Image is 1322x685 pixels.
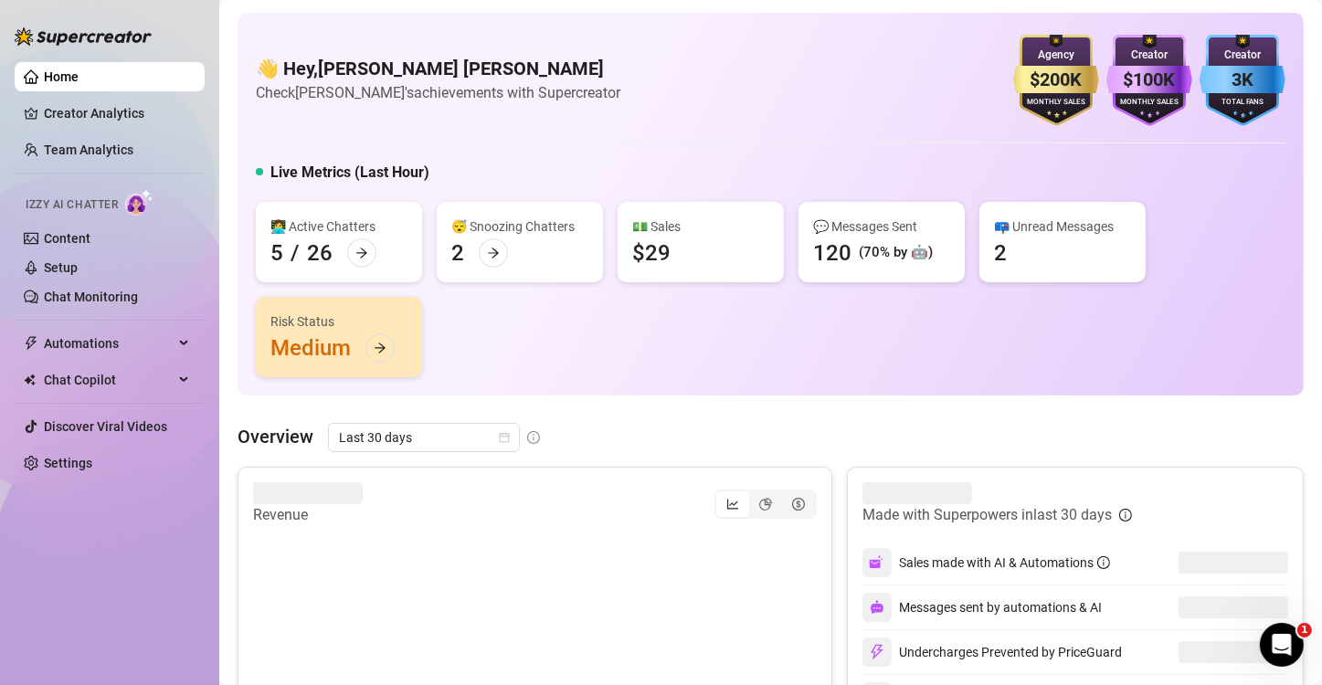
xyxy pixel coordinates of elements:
[899,553,1110,573] div: Sales made with AI & Automations
[487,247,500,259] span: arrow-right
[44,419,167,434] a: Discover Viral Videos
[862,638,1122,667] div: Undercharges Prevented by PriceGuard
[994,238,1007,268] div: 2
[862,504,1112,526] article: Made with Superpowers in last 30 days
[632,238,671,268] div: $29
[759,498,772,511] span: pie-chart
[256,81,620,104] article: Check [PERSON_NAME]'s achievements with Supercreator
[859,242,933,264] div: (70% by 🤖)
[1200,47,1285,64] div: Creator
[632,216,769,237] div: 💵 Sales
[1013,66,1099,94] div: $200K
[24,336,38,351] span: thunderbolt
[44,329,174,358] span: Automations
[15,27,152,46] img: logo-BBDzfeDw.svg
[869,554,885,571] img: svg%3e
[374,342,386,354] span: arrow-right
[1200,97,1285,109] div: Total Fans
[253,504,363,526] article: Revenue
[44,290,138,304] a: Chat Monitoring
[44,365,174,395] span: Chat Copilot
[270,162,429,184] h5: Live Metrics (Last Hour)
[870,600,884,615] img: svg%3e
[792,498,805,511] span: dollar-circle
[44,99,190,128] a: Creator Analytics
[307,238,333,268] div: 26
[355,247,368,259] span: arrow-right
[527,431,540,444] span: info-circle
[1106,66,1192,94] div: $100K
[256,56,620,81] h4: 👋 Hey, [PERSON_NAME] [PERSON_NAME]
[44,456,92,470] a: Settings
[813,238,851,268] div: 120
[44,142,133,157] a: Team Analytics
[339,424,509,451] span: Last 30 days
[26,196,118,214] span: Izzy AI Chatter
[813,216,950,237] div: 💬 Messages Sent
[1106,47,1192,64] div: Creator
[1013,47,1099,64] div: Agency
[451,216,588,237] div: 😴 Snoozing Chatters
[44,69,79,84] a: Home
[862,593,1102,622] div: Messages sent by automations & AI
[499,432,510,443] span: calendar
[1200,35,1285,126] img: blue-badge-DgoSNQY1.svg
[451,238,464,268] div: 2
[1119,509,1132,522] span: info-circle
[1106,97,1192,109] div: Monthly Sales
[270,311,407,332] div: Risk Status
[270,216,407,237] div: 👩‍💻 Active Chatters
[869,644,885,660] img: svg%3e
[270,238,283,268] div: 5
[238,423,313,450] article: Overview
[1106,35,1192,126] img: purple-badge-B9DA21FR.svg
[125,189,153,216] img: AI Chatter
[994,216,1131,237] div: 📪 Unread Messages
[24,374,36,386] img: Chat Copilot
[44,231,90,246] a: Content
[1013,35,1099,126] img: gold-badge-CigiZidd.svg
[726,498,739,511] span: line-chart
[714,490,817,519] div: segmented control
[1097,556,1110,569] span: info-circle
[1200,66,1285,94] div: 3K
[1260,623,1304,667] iframe: Intercom live chat
[1013,97,1099,109] div: Monthly Sales
[44,260,78,275] a: Setup
[1297,623,1312,638] span: 1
